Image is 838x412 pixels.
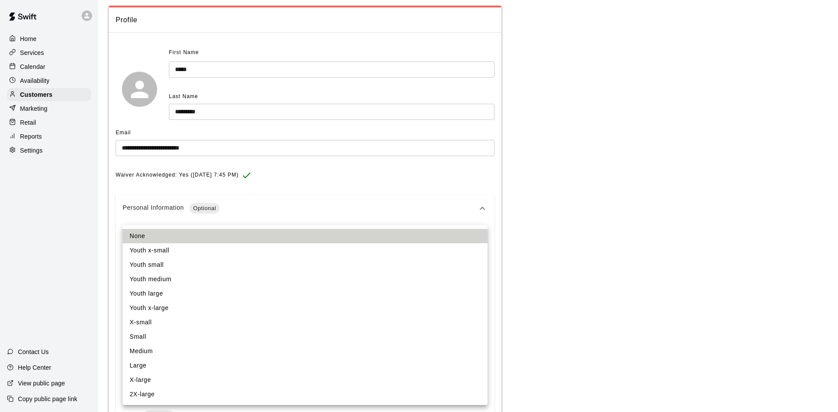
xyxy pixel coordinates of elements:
[123,373,488,387] li: X-large
[123,243,488,258] li: Youth x-small
[123,358,488,373] li: Large
[123,258,488,272] li: Youth small
[123,229,488,243] li: None
[123,286,488,301] li: Youth large
[123,272,488,286] li: Youth medium
[123,330,488,344] li: Small
[123,387,488,402] li: 2X-large
[123,344,488,358] li: Medium
[123,315,488,330] li: X-small
[123,301,488,315] li: Youth x-large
